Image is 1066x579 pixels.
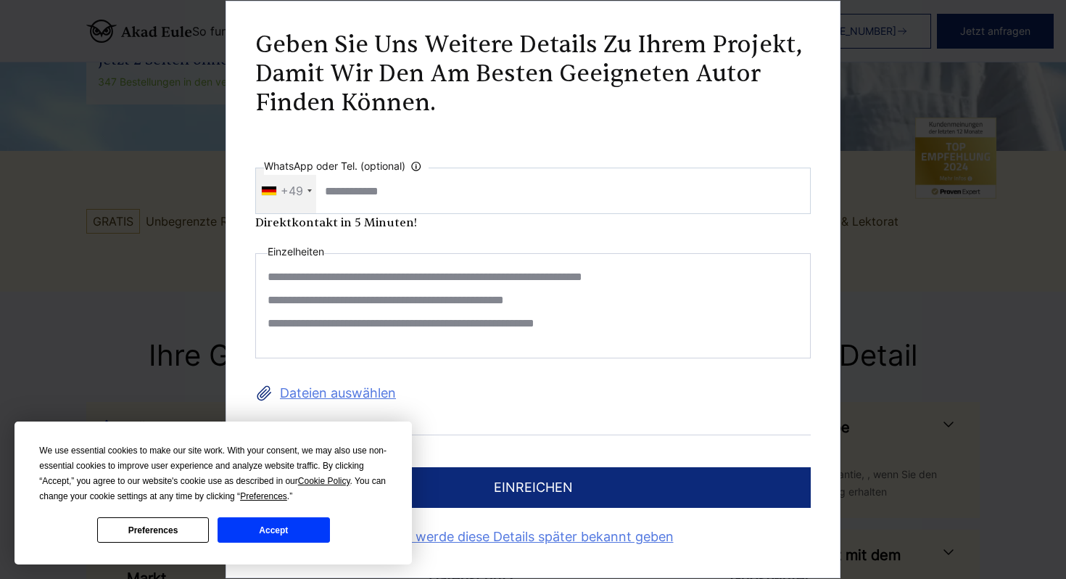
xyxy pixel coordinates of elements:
label: Dateien auswählen [255,382,811,405]
span: Cookie Policy [298,476,350,486]
button: Accept [218,517,329,543]
div: +49 [281,179,303,202]
h2: Geben Sie uns weitere Details zu Ihrem Projekt, damit wir den am besten geeigneten Autor finden k... [255,30,811,118]
label: WhatsApp oder Tel. (optional) [264,157,429,175]
div: We use essential cookies to make our site work. With your consent, we may also use non-essential ... [39,443,387,504]
div: Direktkontakt in 5 Minuten! [255,214,811,231]
div: Telephone country code [256,168,316,213]
label: Einzelheiten [268,243,324,260]
span: Preferences [240,491,287,501]
a: Ich werde diese Details später bekannt geben [255,525,811,549]
button: Preferences [97,517,209,543]
button: einreichen [255,467,811,508]
div: Cookie Consent Prompt [15,422,412,564]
